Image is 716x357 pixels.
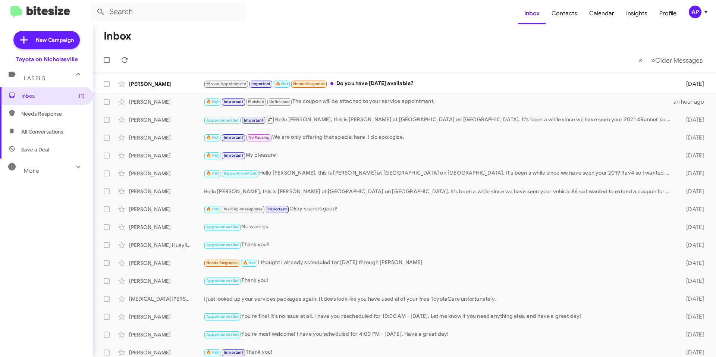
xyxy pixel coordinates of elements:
[104,30,131,42] h1: Inbox
[206,118,239,123] span: Appointment Set
[674,116,710,123] div: [DATE]
[204,188,674,195] div: Hello [PERSON_NAME], this is [PERSON_NAME] at [GEOGRAPHIC_DATA] on [GEOGRAPHIC_DATA]. It's been a...
[36,36,74,44] span: New Campaign
[206,207,219,212] span: 🔥 Hot
[583,3,620,24] a: Calendar
[204,348,674,357] div: Thank you!
[129,134,204,141] div: [PERSON_NAME]
[674,259,710,267] div: [DATE]
[204,97,673,106] div: The coupon will be attached to your service appointment.
[653,3,682,24] a: Profile
[634,53,647,68] button: Previous
[674,170,710,177] div: [DATE]
[206,242,239,247] span: Appointment Set
[638,56,643,65] span: «
[224,171,257,176] span: Appointment Set
[204,169,674,178] div: Hello [PERSON_NAME], this is [PERSON_NAME] at [GEOGRAPHIC_DATA] on [GEOGRAPHIC_DATA]. It's been a...
[206,350,219,355] span: 🔥 Hot
[244,118,263,123] span: Important
[276,81,288,86] span: 🔥 Hot
[674,134,710,141] div: [DATE]
[206,99,219,104] span: 🔥 Hot
[21,128,63,135] span: All Conversations
[248,99,264,104] span: Finished
[518,3,546,24] a: Inbox
[206,332,239,337] span: Appointment Set
[129,152,204,159] div: [PERSON_NAME]
[206,260,238,265] span: Needs Response
[129,98,204,106] div: [PERSON_NAME]
[674,349,710,356] div: [DATE]
[21,92,85,100] span: Inbox
[129,331,204,338] div: [PERSON_NAME]
[24,167,39,174] span: More
[224,135,243,140] span: Important
[204,276,674,285] div: Thank you!
[293,81,325,86] span: Needs Response
[129,170,204,177] div: [PERSON_NAME]
[16,56,78,63] div: Toyota on Nicholasville
[204,295,674,303] div: I just looked up your services packages again. It does look like you have used al of your free To...
[674,277,710,285] div: [DATE]
[647,53,707,68] button: Next
[13,31,80,49] a: New Campaign
[674,206,710,213] div: [DATE]
[129,241,204,249] div: [PERSON_NAME] Huayllani-[PERSON_NAME]
[674,331,710,338] div: [DATE]
[129,277,204,285] div: [PERSON_NAME]
[206,278,239,283] span: Appointment Set
[129,80,204,88] div: [PERSON_NAME]
[90,3,247,21] input: Search
[224,350,243,355] span: Important
[204,259,674,267] div: I thought I already scheduled for [DATE] through [PERSON_NAME]
[204,312,674,321] div: You're fine! It's no issue at all. I have you rescheduled for 10:00 AM - [DATE]. Let me know if y...
[21,146,49,153] span: Save a Deal
[674,313,710,320] div: [DATE]
[129,259,204,267] div: [PERSON_NAME]
[206,225,239,229] span: Appointment Set
[129,313,204,320] div: [PERSON_NAME]
[674,188,710,195] div: [DATE]
[204,241,674,249] div: Thank you!!
[79,92,85,100] span: (1)
[267,207,287,212] span: Important
[129,223,204,231] div: [PERSON_NAME]
[673,98,710,106] div: an hour ago
[204,205,674,213] div: Okay sounds good!
[620,3,653,24] a: Insights
[21,110,85,118] span: Needs Response
[204,133,674,142] div: We are only offering that special here, I do apologize.
[651,56,655,65] span: »
[655,56,703,65] span: Older Messages
[204,151,674,160] div: My pleasure!
[204,223,674,231] div: No worries.
[206,135,219,140] span: 🔥 Hot
[546,3,583,24] a: Contacts
[206,314,239,319] span: Appointment Set
[206,153,219,158] span: 🔥 Hot
[24,75,45,82] span: Labels
[248,135,270,140] span: Try Pausing
[674,80,710,88] div: [DATE]
[224,153,243,158] span: Important
[674,152,710,159] div: [DATE]
[689,6,701,18] div: AP
[674,241,710,249] div: [DATE]
[129,206,204,213] div: [PERSON_NAME]
[674,223,710,231] div: [DATE]
[206,81,246,86] span: Missed Appointment
[243,260,255,265] span: 🔥 Hot
[129,295,204,303] div: [MEDICAL_DATA][PERSON_NAME]
[682,6,708,18] button: AP
[204,79,674,88] div: Do you have [DATE] available?
[129,116,204,123] div: [PERSON_NAME]
[224,99,243,104] span: Important
[129,188,204,195] div: [PERSON_NAME]
[634,53,707,68] nav: Page navigation example
[204,330,674,339] div: You're most welcome! I have you scheduled for 4:00 PM - [DATE]. Have a great day!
